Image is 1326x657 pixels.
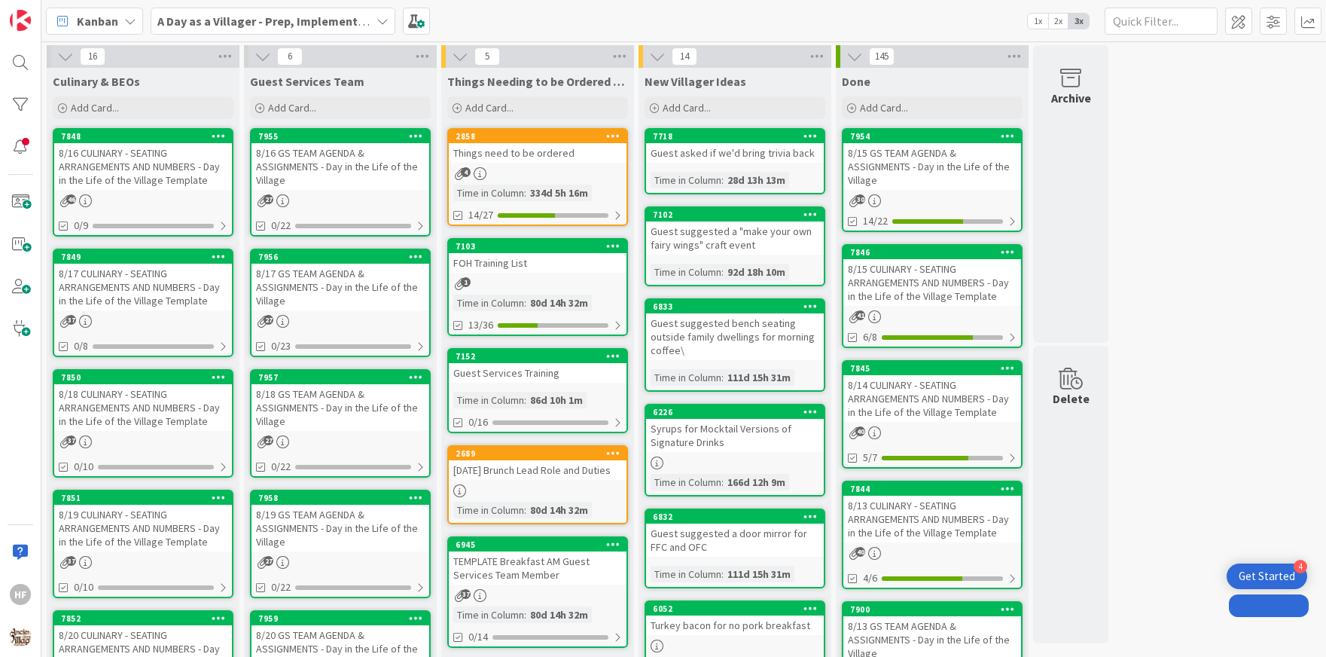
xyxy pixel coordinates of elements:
div: Archive [1051,89,1091,107]
div: 7152Guest Services Training [449,350,626,383]
div: 7954 [843,130,1021,143]
div: 7846 [850,247,1021,258]
div: 8/15 GS TEAM AGENDA & ASSIGNMENTS - Day in the Life of the Village [843,143,1021,190]
div: 6945 [449,538,626,552]
span: 27 [264,194,273,204]
div: 6832Guest suggested a door mirror for FFC and OFC [646,510,824,557]
div: Time in Column [651,566,721,582]
span: 37 [66,556,76,566]
span: 37 [66,435,76,445]
div: 7718 [646,130,824,143]
span: : [524,607,526,623]
span: 0/16 [468,414,488,430]
span: Kanban [77,12,118,30]
div: 166d 12h 9m [724,474,789,490]
div: 4 [1294,560,1307,573]
div: 6945TEMPLATE Breakfast AM Guest Services Team Member [449,538,626,585]
div: 7900 [843,603,1021,616]
span: : [721,474,724,490]
span: 145 [869,47,895,66]
div: Get Started [1239,569,1295,584]
span: New Villager Ideas [645,74,746,89]
span: 0/8 [74,338,88,354]
div: Guest suggested a door mirror for FFC and OFC [646,524,824,557]
span: 27 [264,435,273,445]
span: 0/9 [74,218,88,234]
a: 6833Guest suggested bench seating outside family dwellings for morning coffee\Time in Column:111d... [645,298,825,392]
span: 0/10 [74,459,93,475]
div: 78458/14 CULINARY - SEATING ARRANGEMENTS AND NUMBERS - Day in the Life of the Village Template [843,362,1021,422]
div: 7848 [61,131,232,142]
div: 80d 14h 32m [526,607,592,623]
span: Things Needing to be Ordered - PUT IN CARD, Don't make new card [447,74,628,89]
div: 2689 [456,448,626,459]
div: 6832 [653,512,824,522]
div: 8/18 CULINARY - SEATING ARRANGEMENTS AND NUMBERS - Day in the Life of the Village Template [54,384,232,431]
div: 7900 [850,604,1021,615]
div: Time in Column [651,172,721,188]
a: 78468/15 CULINARY - SEATING ARRANGEMENTS AND NUMBERS - Day in the Life of the Village Template6/8 [842,244,1023,348]
a: 78448/13 CULINARY - SEATING ARRANGEMENTS AND NUMBERS - Day in the Life of the Village Template4/6 [842,481,1023,589]
span: 0/22 [271,459,291,475]
div: 78448/13 CULINARY - SEATING ARRANGEMENTS AND NUMBERS - Day in the Life of the Village Template [843,482,1021,542]
span: 6/8 [863,329,877,345]
div: Guest asked if we'd bring trivia back [646,143,824,163]
div: 80d 14h 32m [526,295,592,311]
div: 7846 [843,246,1021,259]
div: Time in Column [651,369,721,386]
span: 0/23 [271,338,291,354]
span: 4 [461,167,471,177]
span: Guest Services Team [250,74,364,89]
div: 7959 [258,613,429,624]
div: TEMPLATE Breakfast AM Guest Services Team Member [449,552,626,585]
div: 7848 [54,130,232,143]
div: 7103 [449,240,626,253]
div: 111d 15h 31m [724,566,794,582]
div: 79588/19 GS TEAM AGENDA & ASSIGNMENTS - Day in the Life of the Village [251,491,429,552]
div: 7957 [251,371,429,384]
span: 37 [461,589,471,599]
div: 7958 [258,493,429,503]
a: 6226Syrups for Mocktail Versions of Signature DrinksTime in Column:166d 12h 9m [645,404,825,497]
div: 8/13 CULINARY - SEATING ARRANGEMENTS AND NUMBERS - Day in the Life of the Village Template [843,496,1021,542]
span: 5/7 [863,450,877,466]
div: 8/19 CULINARY - SEATING ARRANGEMENTS AND NUMBERS - Day in the Life of the Village Template [54,505,232,552]
div: 6052Turkey bacon for no pork breakfast [646,602,824,635]
div: 6945 [456,539,626,550]
div: Time in Column [453,502,524,518]
span: : [721,566,724,582]
div: Syrups for Mocktail Versions of Signature Drinks [646,419,824,452]
span: 0/10 [74,579,93,595]
span: 27 [264,315,273,325]
span: 0/22 [271,218,291,234]
div: 7152 [449,350,626,363]
a: 78498/17 CULINARY - SEATING ARRANGEMENTS AND NUMBERS - Day in the Life of the Village Template0/8 [53,249,233,357]
div: Turkey bacon for no pork breakfast [646,616,824,635]
div: 2689[DATE] Brunch Lead Role and Duties [449,447,626,480]
div: 8/17 CULINARY - SEATING ARRANGEMENTS AND NUMBERS - Day in the Life of the Village Template [54,264,232,310]
div: Time in Column [453,185,524,201]
div: 7956 [251,250,429,264]
span: 37 [66,315,76,325]
div: 80d 14h 32m [526,502,592,518]
a: 6945TEMPLATE Breakfast AM Guest Services Team MemberTime in Column:80d 14h 32m0/14 [447,536,628,648]
div: 6833 [646,300,824,313]
div: 7845 [843,362,1021,375]
div: 7954 [850,131,1021,142]
div: 7958 [251,491,429,505]
a: 2858Things need to be orderedTime in Column:334d 5h 16m14/27 [447,128,628,226]
div: Time in Column [453,392,524,408]
a: 78488/16 CULINARY - SEATING ARRANGEMENTS AND NUMBERS - Day in the Life of the Village Template0/9 [53,128,233,237]
a: 2689[DATE] Brunch Lead Role and DutiesTime in Column:80d 14h 32m [447,445,628,524]
div: 78518/19 CULINARY - SEATING ARRANGEMENTS AND NUMBERS - Day in the Life of the Village Template [54,491,232,552]
span: 41 [855,310,865,320]
div: 78508/18 CULINARY - SEATING ARRANGEMENTS AND NUMBERS - Day in the Life of the Village Template [54,371,232,431]
span: Add Card... [465,101,514,115]
a: 7103FOH Training ListTime in Column:80d 14h 32m13/36 [447,238,628,336]
span: 46 [66,194,76,204]
div: 8/16 GS TEAM AGENDA & ASSIGNMENTS - Day in the Life of the Village [251,143,429,190]
div: 7844 [843,482,1021,496]
a: 7718Guest asked if we'd bring trivia backTime in Column:28d 13h 13m [645,128,825,194]
div: Guest Services Training [449,363,626,383]
div: 7851 [61,493,232,503]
